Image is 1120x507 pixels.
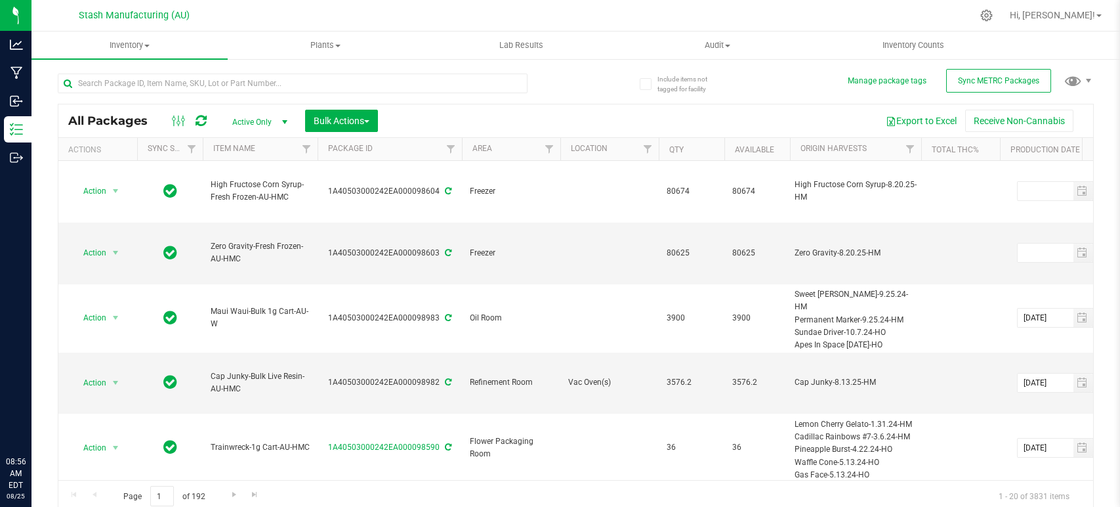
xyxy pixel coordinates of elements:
span: Sync from Compliance System [443,313,451,322]
span: select [1092,439,1113,457]
div: Lemon Cherry Gelato-1.31.24-HM [795,418,917,431]
span: Cap Junky-Bulk Live Resin-AU-HMC [211,370,310,395]
span: Set Current date [1092,244,1115,263]
span: Inventory Counts [865,39,962,51]
a: Origin Harvests [800,144,867,153]
p: 08:56 AM EDT [6,456,26,491]
a: Go to the last page [245,486,264,504]
span: 80674 [732,185,782,198]
button: Bulk Actions [305,110,378,132]
span: Freezer [470,247,552,259]
span: 80674 [667,185,716,198]
span: Sync from Compliance System [443,248,451,257]
span: Set Current date [1092,309,1115,328]
span: Vac Oven(s) [568,376,651,389]
span: 1 - 20 of 3831 items [988,486,1080,506]
span: Stash Manufacturing (AU) [79,10,190,21]
span: Sync from Compliance System [443,187,451,196]
a: Lab Results [423,32,619,59]
button: Receive Non-Cannabis [965,110,1073,132]
a: Filter [900,138,921,160]
span: 3576.2 [667,376,716,389]
a: Sync Status [148,144,198,153]
span: 80625 [667,247,716,259]
span: Action [72,374,107,392]
a: Location [571,144,608,153]
a: Available [735,145,774,154]
div: 1A40503000242EA000098982 [316,376,464,389]
div: Apes In Space [DATE]-HO [795,339,917,351]
button: Export to Excel [877,110,965,132]
span: select [1073,244,1092,262]
span: 3576.2 [732,376,782,389]
span: select [1092,244,1113,262]
span: 3900 [732,312,782,324]
span: Flower Packaging Room [470,435,552,460]
input: 1 [150,486,174,506]
div: Waffle Cone-5.13.24-HO [795,456,917,469]
iframe: Resource center [13,402,52,441]
div: Cadillac Rainbows #7-3.6.24-HM [795,431,917,443]
span: select [1092,309,1113,327]
span: select [1092,374,1113,392]
button: Manage package tags [848,76,926,87]
span: Plants [228,39,423,51]
span: Action [72,439,107,457]
a: Inventory Counts [815,32,1011,59]
div: Sweet [PERSON_NAME]-9.25.24-HM [795,288,917,313]
div: Pineapple Burst-4.22.24-HO [795,443,917,456]
span: Bulk Actions [314,116,369,126]
a: Area [472,144,492,153]
span: Page of 192 [112,486,216,506]
div: 1A40503000242EA000098983 [316,312,464,324]
span: select [1073,182,1092,200]
a: Item Name [213,144,255,153]
a: Package ID [328,144,373,153]
span: Trainwreck-1g Cart-AU-HMC [211,441,310,454]
div: 1A40503000242EA000098603 [316,247,464,259]
span: Action [72,244,107,262]
div: Sundae Driver-10.7.24-HO [795,326,917,339]
inline-svg: Inbound [10,95,23,108]
button: Sync METRC Packages [946,69,1051,93]
span: select [108,374,124,392]
a: Filter [637,138,659,160]
span: select [108,439,124,457]
input: Search Package ID, Item Name, SKU, Lot or Part Number... [58,74,528,93]
a: Filter [539,138,560,160]
div: Permanent Marker-9.25.24-HM [795,314,917,326]
span: select [1092,182,1113,200]
inline-svg: Manufacturing [10,66,23,79]
a: 1A40503000242EA000098590 [328,443,440,452]
a: Filter [440,138,462,160]
span: 36 [732,441,782,454]
span: Oil Room [470,312,552,324]
span: Action [72,182,107,200]
div: Cap Junky-8.13.25-HM [795,376,917,389]
span: Refinement Room [470,376,552,389]
span: Sync from Compliance System [443,443,451,452]
span: select [1073,309,1092,327]
a: Plants [228,32,424,59]
span: Action [72,309,107,327]
span: select [108,182,124,200]
span: Set Current date [1092,374,1115,393]
span: Hi, [PERSON_NAME]! [1010,10,1095,20]
span: 80625 [732,247,782,259]
span: High Fructose Corn Syrup-Fresh Frozen-AU-HMC [211,179,310,204]
inline-svg: Outbound [10,151,23,164]
span: Lab Results [482,39,561,51]
a: Total THC% [932,145,979,154]
span: Set Current date [1092,438,1115,457]
a: Audit [619,32,816,59]
span: In Sync [163,438,177,456]
span: select [108,309,124,327]
span: In Sync [163,309,177,327]
span: Include items not tagged for facility [657,74,723,94]
a: Inventory [31,32,228,59]
span: All Packages [68,114,161,128]
span: Inventory [31,39,228,51]
span: Sync METRC Packages [958,76,1039,85]
a: Filter [181,138,203,160]
a: Filter [296,138,318,160]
